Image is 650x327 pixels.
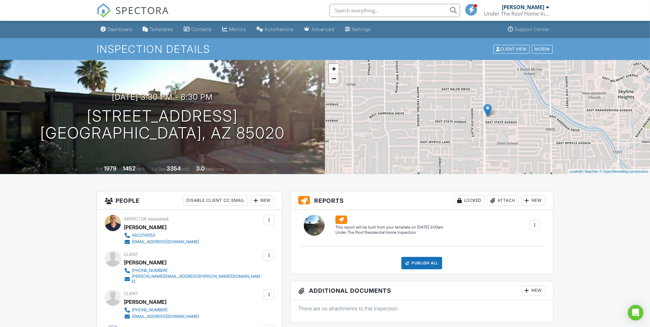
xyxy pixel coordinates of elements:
[124,216,147,221] span: Inspector
[132,268,167,273] div: [PHONE_NUMBER]
[152,167,165,171] span: Lot Size
[191,26,212,32] div: Contacts
[484,10,549,17] div: Under The Roof Home Inspections
[149,26,173,32] div: Templates
[166,165,181,172] div: 3354
[298,305,545,312] p: There are no attachments to this inspection.
[124,297,166,307] div: [PERSON_NAME]
[97,3,111,18] img: The Best Home Inspection Software - Spectora
[329,74,339,83] a: Zoom out
[505,23,552,36] a: Support Center
[290,281,553,300] h3: Additional Documents
[265,26,294,32] div: Automations
[581,170,599,173] a: © MapTiler
[181,23,214,36] a: Contacts
[136,167,146,171] span: sq. ft.
[124,274,262,284] a: [PERSON_NAME][EMAIL_ADDRESS][PERSON_NAME][DOMAIN_NAME]
[196,165,205,172] div: 3.0
[600,170,648,173] a: © OpenStreetMap contributors
[628,305,643,320] div: Open Intercom Messenger
[521,285,545,296] div: New
[487,195,519,206] div: Attach
[254,23,296,36] a: Automations (Basic)
[401,257,442,269] div: Publish All
[335,230,443,235] div: Under The Roof Residential Home Inspection
[220,23,249,36] a: Metrics
[132,274,262,284] div: [PERSON_NAME][EMAIL_ADDRESS][PERSON_NAME][DOMAIN_NAME]
[229,26,246,32] div: Metrics
[502,4,544,10] div: [PERSON_NAME]
[124,222,166,232] div: [PERSON_NAME]
[330,4,460,17] input: Search everything...
[104,165,116,172] div: 1979
[107,26,132,32] div: Dashboard
[123,165,135,172] div: 1452
[454,195,485,206] div: Locked
[329,64,339,74] a: Zoom in
[132,239,199,245] div: [EMAIL_ADDRESS][DOMAIN_NAME]
[124,267,262,274] a: [PHONE_NUMBER]
[493,45,530,53] div: Client View
[97,191,282,210] h3: People
[342,23,373,36] a: Settings
[97,9,169,22] a: SPECTORA
[124,232,199,239] a: 4802745153
[148,216,169,221] span: (requested)
[515,26,549,32] div: Support Center
[40,108,285,142] h1: [STREET_ADDRESS] [GEOGRAPHIC_DATA], AZ 85020
[116,3,169,17] span: SPECTORA
[302,23,337,36] a: Advanced
[206,167,224,171] span: bathrooms
[112,93,213,101] h3: [DATE] 3:30 pm - 6:30 pm
[124,307,199,313] a: [PHONE_NUMBER]
[124,313,199,320] a: [EMAIL_ADDRESS][DOMAIN_NAME]
[532,45,553,53] div: More
[140,23,176,36] a: Templates
[96,167,103,171] span: Built
[183,195,248,206] div: Disable Client CC Email
[312,26,334,32] div: Advanced
[290,191,553,210] h3: Reports
[97,43,553,55] h1: Inspection Details
[521,195,545,206] div: New
[568,169,650,174] div: |
[182,167,190,171] span: sq.ft.
[124,239,199,245] a: [EMAIL_ADDRESS][DOMAIN_NAME]
[569,170,580,173] a: Leaflet
[98,23,135,36] a: Dashboard
[132,314,199,319] div: [EMAIL_ADDRESS][DOMAIN_NAME]
[352,26,371,32] div: Settings
[132,233,155,238] div: 4802745153
[124,252,138,257] span: Client
[124,258,166,267] div: [PERSON_NAME]
[124,291,138,296] span: Client
[250,195,274,206] div: New
[493,46,531,51] a: Client View
[335,225,443,230] div: This report will be built from your template on [DATE] 3:00am
[132,307,167,313] div: [PHONE_NUMBER]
